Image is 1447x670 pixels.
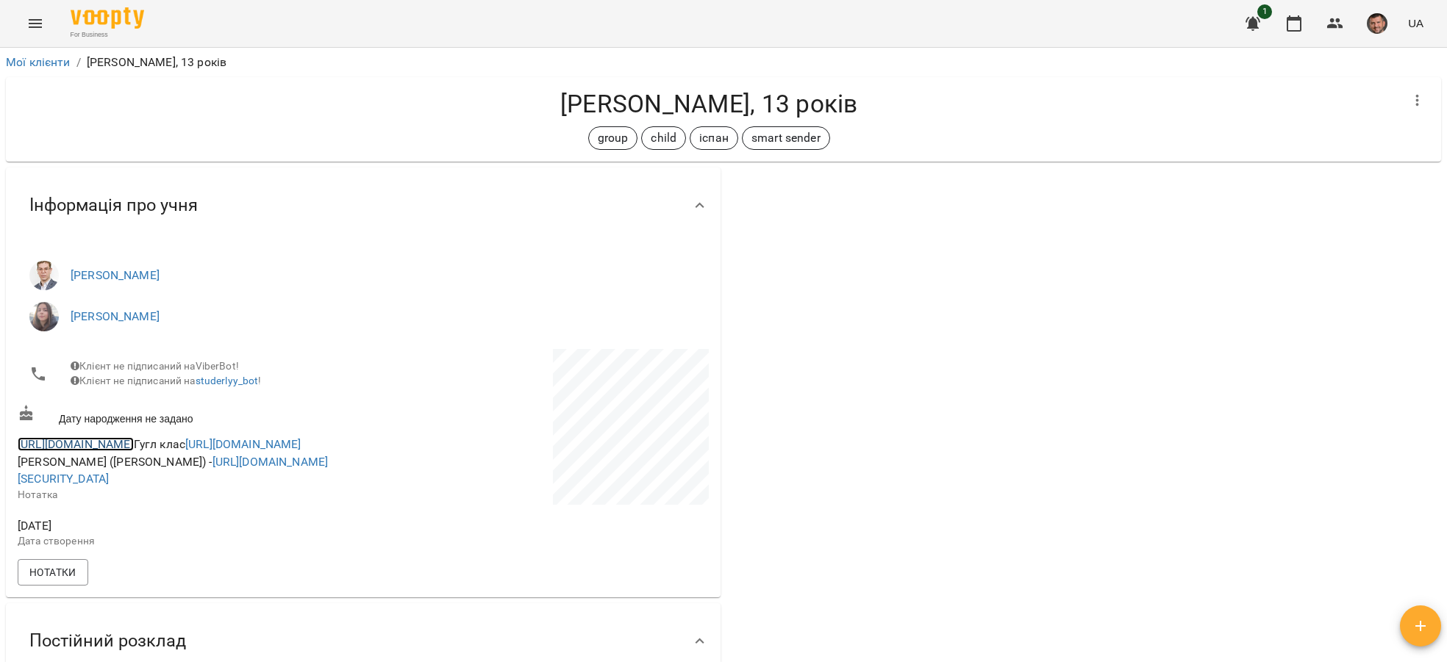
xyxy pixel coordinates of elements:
span: Клієнт не підписаний на ! [71,375,262,386]
p: Дата створення [18,534,360,549]
a: Мої клієнти [6,55,71,69]
span: Нотатки [29,563,76,581]
img: Дигало Антон Сергійович [29,261,59,290]
div: Інформація про учня [6,167,721,243]
button: Нотатки [18,559,88,586]
span: For Business [71,30,144,40]
p: іспан [699,129,729,147]
div: smart sender [742,126,830,150]
p: child [651,129,676,147]
div: group [588,126,638,150]
a: [URL][DOMAIN_NAME] [185,437,301,451]
img: Voopty Logo [71,7,144,29]
span: 1 [1257,4,1272,19]
div: child [641,126,686,150]
span: Гугл клас [PERSON_NAME] ([PERSON_NAME]) - [18,437,328,486]
p: group [598,129,629,147]
p: [PERSON_NAME], 13 років [87,54,226,71]
span: Інформація про учня [29,194,198,217]
a: [PERSON_NAME] [71,268,160,282]
button: UA [1402,10,1429,37]
div: іспан [690,126,738,150]
img: 75717b8e963fcd04a603066fed3de194.png [1367,13,1387,34]
p: smart sender [751,129,821,147]
button: Menu [18,6,53,41]
li: / [76,54,81,71]
a: studerlyy_bot [196,375,259,386]
span: Клієнт не підписаний на ViberBot! [71,360,239,372]
nav: breadcrumb [6,54,1441,71]
div: Дату народження не задано [15,402,363,429]
span: UA [1408,15,1423,31]
img: Дуленчук Марина Ярославівна [29,302,59,331]
p: Нотатка [18,488,360,502]
h4: [PERSON_NAME], 13 років [18,89,1400,119]
span: Постійний розклад [29,630,186,652]
a: [PERSON_NAME] [71,309,160,323]
span: [DATE] [18,517,360,535]
a: [URL][DOMAIN_NAME] [18,437,134,451]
